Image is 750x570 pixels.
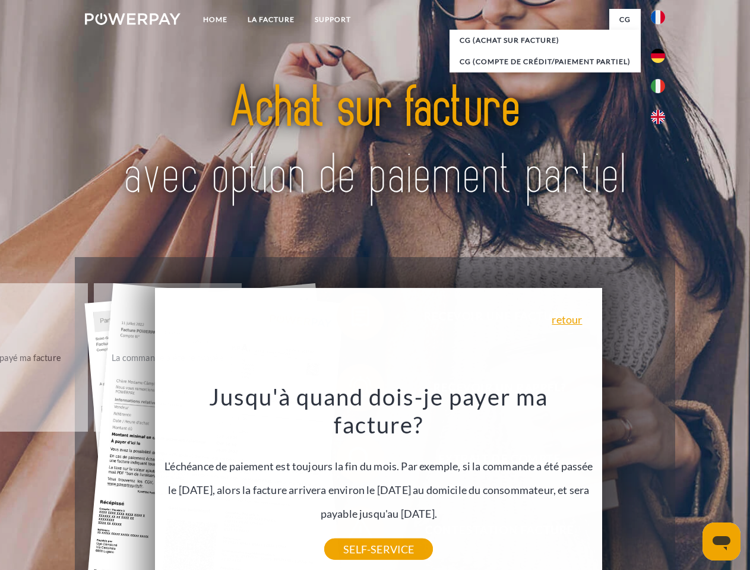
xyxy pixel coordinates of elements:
iframe: Bouton de lancement de la fenêtre de messagerie [702,522,740,560]
div: L'échéance de paiement est toujours la fin du mois. Par exemple, si la commande a été passée le [... [162,382,596,549]
a: LA FACTURE [238,9,305,30]
a: Support [305,9,361,30]
img: fr [651,10,665,24]
img: de [651,49,665,63]
a: CG (Compte de crédit/paiement partiel) [450,51,641,72]
img: logo-powerpay-white.svg [85,13,181,25]
a: SELF-SERVICE [324,539,433,560]
img: it [651,79,665,93]
a: Home [193,9,238,30]
a: CG (achat sur facture) [450,30,641,51]
h3: Jusqu'à quand dois-je payer ma facture? [162,382,596,439]
img: en [651,110,665,124]
a: retour [552,314,582,325]
img: title-powerpay_fr.svg [113,57,637,227]
div: La commande a été renvoyée [101,349,235,365]
a: CG [609,9,641,30]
